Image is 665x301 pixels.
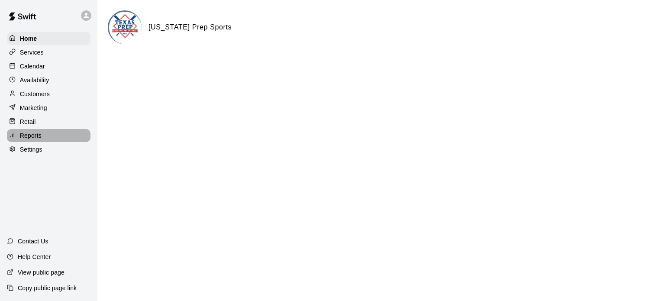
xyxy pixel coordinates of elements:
[20,34,37,43] p: Home
[20,62,45,71] p: Calendar
[7,129,90,142] a: Reports
[20,104,47,112] p: Marketing
[20,131,42,140] p: Reports
[20,145,42,154] p: Settings
[7,101,90,114] a: Marketing
[7,46,90,59] a: Services
[18,284,77,292] p: Copy public page link
[18,252,51,261] p: Help Center
[20,48,44,57] p: Services
[20,76,49,84] p: Availability
[7,143,90,156] a: Settings
[7,115,90,128] a: Retail
[7,60,90,73] a: Calendar
[7,87,90,100] a: Customers
[109,12,142,44] img: Texas Prep Sports logo
[7,32,90,45] a: Home
[18,268,65,277] p: View public page
[7,74,90,87] a: Availability
[20,90,50,98] p: Customers
[18,237,48,246] p: Contact Us
[148,22,232,33] h6: [US_STATE] Prep Sports
[20,117,36,126] p: Retail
